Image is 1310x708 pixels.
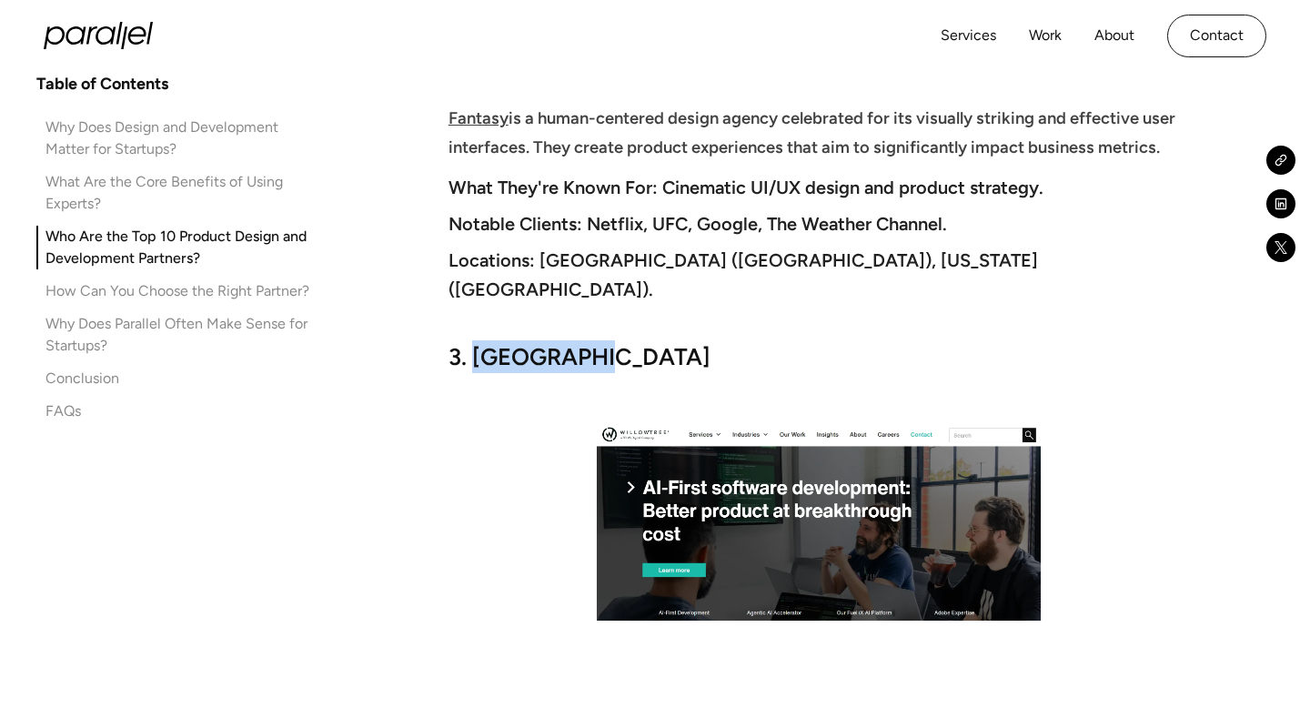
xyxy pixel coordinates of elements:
a: What Are the Core Benefits of Using Experts? [36,171,324,215]
div: FAQs [45,400,81,422]
a: About [1094,23,1134,49]
strong: Notable Clients: Netflix, UFC, Google, The Weather Channel. [448,213,947,235]
h4: Table of Contents [36,73,168,95]
a: Contact [1167,15,1266,57]
div: How Can You Choose the Right Partner? [45,280,309,302]
div: Why Does Design and Development Matter for Startups? [45,116,324,160]
div: Why Does Parallel Often Make Sense for Startups? [45,313,324,357]
strong: 3. [GEOGRAPHIC_DATA] [448,343,710,370]
a: How Can You Choose the Right Partner? [36,280,324,302]
a: FAQs [36,400,324,422]
strong: Locations: [GEOGRAPHIC_DATA] ([GEOGRAPHIC_DATA]), [US_STATE] ([GEOGRAPHIC_DATA]). [448,249,1038,300]
a: Why Does Parallel Often Make Sense for Startups? [36,313,324,357]
a: home [44,22,153,49]
div: Conclusion [45,368,119,389]
strong: What They're Known For: Cinematic UI/UX design and product strategy. [448,177,1043,198]
a: Work [1029,23,1062,49]
a: Why Does Design and Development Matter for Startups? [36,116,324,160]
img: WillowTree [597,424,1042,621]
a: Who Are the Top 10 Product Design and Development Partners? [36,226,324,269]
strong: is a human-centered design agency celebrated for its visually striking and effective user interfa... [448,108,1175,157]
div: Who Are the Top 10 Product Design and Development Partners? [45,226,324,269]
a: Fantasy [448,108,509,128]
div: What Are the Core Benefits of Using Experts? [45,171,324,215]
a: Services [941,23,996,49]
a: Conclusion [36,368,324,389]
